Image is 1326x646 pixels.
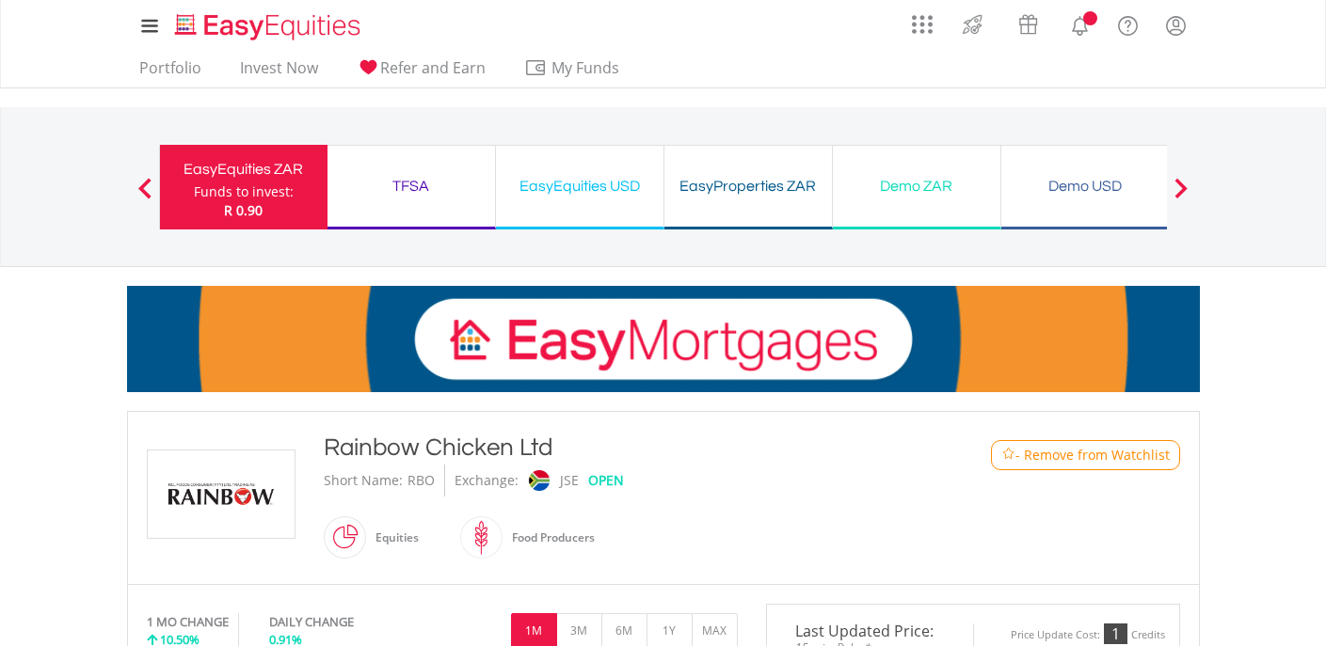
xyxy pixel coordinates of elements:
[1015,446,1170,465] span: - Remove from Watchlist
[232,58,326,87] a: Invest Now
[588,465,624,496] div: OPEN
[991,440,1180,470] button: Watchlist - Remove from Watchlist
[127,286,1200,392] img: EasyMortage Promotion Banner
[560,465,579,496] div: JSE
[503,515,595,560] div: Food Producers
[151,450,292,538] img: EQU.ZA.RBO.png
[912,14,933,35] img: grid-menu-icon.svg
[1152,5,1200,46] a: My Profile
[366,515,419,560] div: Equities
[507,173,652,199] div: EasyEquities USD
[1056,5,1104,42] a: Notifications
[324,465,403,496] div: Short Name:
[269,613,417,631] div: DAILY CHANGE
[900,5,945,35] a: AppsGrid
[147,613,229,631] div: 1 MO CHANGE
[194,182,294,201] div: Funds to invest:
[349,58,493,87] a: Refer and Earn
[1104,623,1127,644] div: 1
[844,173,989,199] div: Demo ZAR
[957,9,988,39] img: thrive-v2.svg
[455,465,519,496] div: Exchange:
[1013,9,1044,39] img: vouchers-v2.svg
[224,201,263,219] span: R 0.90
[528,470,549,491] img: jse.png
[168,5,368,42] a: Home page
[171,156,316,182] div: EasyEquities ZAR
[380,57,486,78] span: Refer and Earn
[1131,628,1165,642] div: Credits
[1104,5,1152,42] a: FAQ's and Support
[132,58,209,87] a: Portfolio
[1001,448,1015,462] img: Watchlist
[126,187,164,206] button: Previous
[407,465,435,496] div: RBO
[676,173,821,199] div: EasyProperties ZAR
[1011,628,1100,642] div: Price Update Cost:
[171,11,368,42] img: EasyEquities_Logo.png
[1013,173,1158,199] div: Demo USD
[1162,187,1200,206] button: Next
[781,623,959,638] span: Last Updated Price:
[1000,5,1056,39] a: Vouchers
[324,431,915,465] div: Rainbow Chicken Ltd
[524,55,647,80] span: My Funds
[339,173,484,199] div: TFSA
